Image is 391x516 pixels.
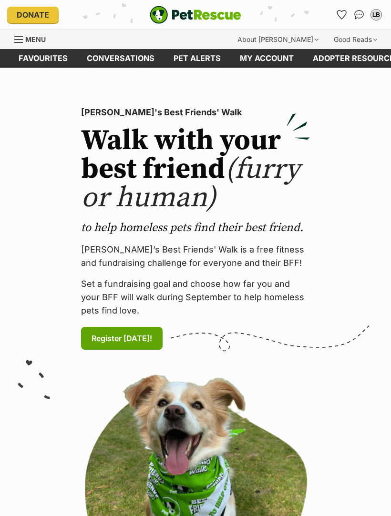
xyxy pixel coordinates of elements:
span: Register [DATE]! [92,333,152,344]
img: chat-41dd97257d64d25036548639549fe6c8038ab92f7586957e7f3b1b290dea8141.svg [354,10,364,20]
div: LB [371,10,381,20]
a: Menu [14,30,52,47]
a: Favourites [9,49,77,68]
img: logo-e224e6f780fb5917bec1dbf3a21bbac754714ae5b6737aabdf751b685950b380.svg [150,6,241,24]
span: Menu [25,35,46,43]
a: PetRescue [150,6,241,24]
a: Donate [7,7,59,23]
div: About [PERSON_NAME] [231,30,325,49]
button: My account [369,7,384,22]
a: My account [230,49,303,68]
p: [PERSON_NAME]’s Best Friends' Walk is a free fitness and fundraising challenge for everyone and t... [81,243,310,270]
span: (furry or human) [81,152,300,216]
p: to help homeless pets find their best friend. [81,220,310,235]
h2: Walk with your best friend [81,127,310,212]
a: Favourites [334,7,350,22]
a: Conversations [351,7,367,22]
a: Register [DATE]! [81,327,163,350]
div: Good Reads [327,30,384,49]
a: Pet alerts [164,49,230,68]
a: conversations [77,49,164,68]
p: Set a fundraising goal and choose how far you and your BFF will walk during September to help hom... [81,277,310,317]
p: [PERSON_NAME]'s Best Friends' Walk [81,106,310,119]
ul: Account quick links [334,7,384,22]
